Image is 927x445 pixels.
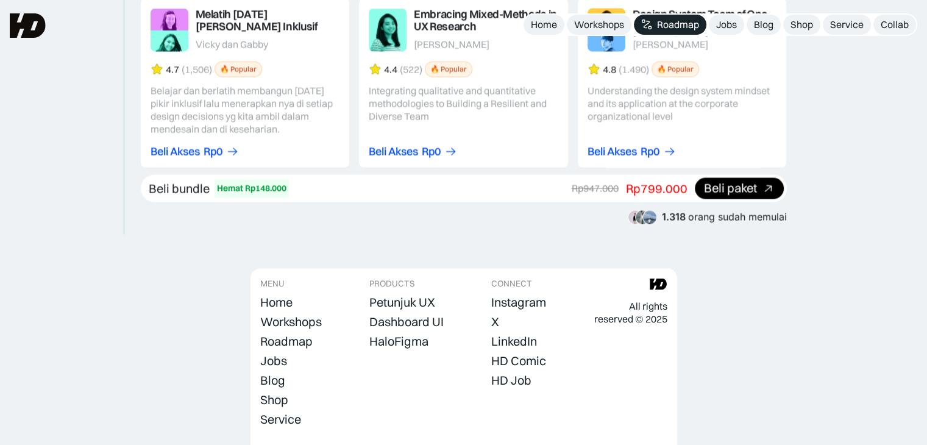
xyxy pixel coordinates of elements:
[588,145,676,158] a: Beli AksesRp0
[491,333,537,348] div: LinkedIn
[369,145,418,158] div: Beli Akses
[634,15,706,35] a: Roadmap
[260,313,322,330] a: Workshops
[369,333,428,348] div: HaloFigma
[657,18,699,31] div: Roadmap
[369,293,435,310] a: Petunjuk UX
[783,15,820,35] a: Shop
[716,18,737,31] div: Jobs
[260,392,288,407] div: Shop
[260,293,293,310] a: Home
[641,145,659,158] div: Rp0
[260,391,288,408] a: Shop
[491,352,546,369] a: HD Comic
[369,278,414,288] div: PRODUCTS
[491,332,537,349] a: LinkedIn
[141,174,787,202] a: Beli bundleHemat Rp148.000Rp947.000Rp799.000Beli paket
[260,278,285,288] div: MENU
[149,180,210,196] div: Beli bundle
[491,371,531,388] a: HD Job
[491,372,531,387] div: HD Job
[260,372,285,387] div: Blog
[704,182,757,194] div: Beli paket
[260,353,287,368] div: Jobs
[626,180,687,196] div: Rp799.000
[369,313,444,330] a: Dashboard UI
[260,411,301,426] div: Service
[572,182,619,194] div: Rp947.000
[588,145,637,158] div: Beli Akses
[491,313,499,330] a: X
[491,353,546,368] div: HD Comic
[260,371,285,388] a: Blog
[422,145,441,158] div: Rp0
[369,294,435,309] div: Petunjuk UX
[151,145,239,158] a: Beli AksesRp0
[260,410,301,427] a: Service
[491,278,532,288] div: CONNECT
[594,299,667,325] div: All rights reserved © 2025
[369,314,444,329] div: Dashboard UI
[823,15,871,35] a: Service
[217,182,286,194] div: Hemat Rp148.000
[747,15,781,35] a: Blog
[151,145,200,158] div: Beli Akses
[873,15,916,35] a: Collab
[830,18,864,31] div: Service
[662,211,787,222] div: orang sudah memulai
[491,293,546,310] a: Instagram
[204,145,222,158] div: Rp0
[260,294,293,309] div: Home
[524,15,564,35] a: Home
[567,15,631,35] a: Workshops
[662,210,686,222] span: 1.318
[531,18,557,31] div: Home
[754,18,773,31] div: Blog
[709,15,744,35] a: Jobs
[790,18,813,31] div: Shop
[491,294,546,309] div: Instagram
[491,314,499,329] div: X
[260,352,287,369] a: Jobs
[260,332,313,349] a: Roadmap
[369,332,428,349] a: HaloFigma
[881,18,909,31] div: Collab
[369,145,457,158] a: Beli AksesRp0
[260,314,322,329] div: Workshops
[574,18,624,31] div: Workshops
[260,333,313,348] div: Roadmap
